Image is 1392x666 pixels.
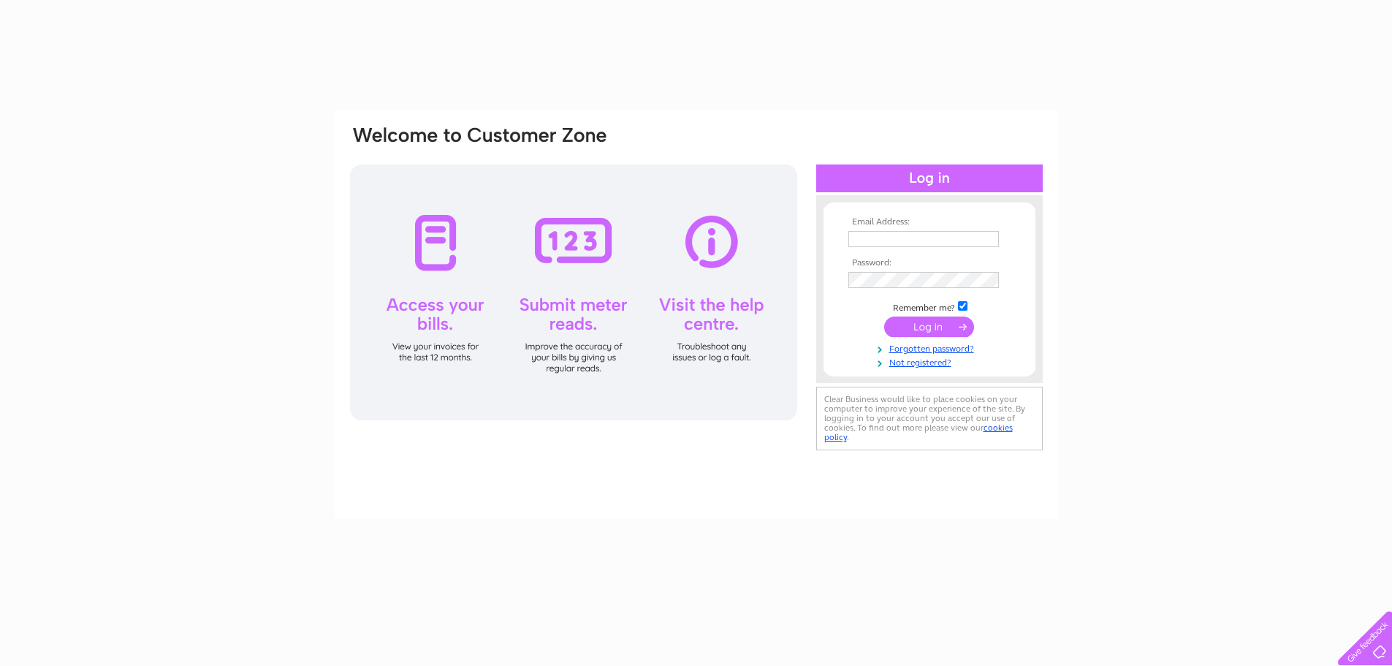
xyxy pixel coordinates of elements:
td: Remember me? [845,299,1014,314]
a: Not registered? [848,355,1014,368]
th: Password: [845,258,1014,268]
a: Forgotten password? [848,341,1014,355]
div: Clear Business would like to place cookies on your computer to improve your experience of the sit... [816,387,1043,450]
a: cookies policy [824,423,1013,442]
th: Email Address: [845,217,1014,227]
input: Submit [884,317,974,337]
